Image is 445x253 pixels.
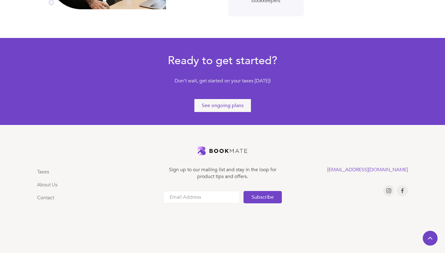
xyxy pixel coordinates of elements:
a: Taxes [37,168,49,175]
a: Contact [37,194,54,201]
h3: Ready to get started? [144,53,301,68]
a: See ongoing plans [194,98,252,113]
a: [EMAIL_ADDRESS][DOMAIN_NAME] [327,166,408,173]
a: About Us [37,181,57,188]
div: See ongoing plans [202,102,244,109]
div: Don't wait, get started on your taxes [DATE]! [144,77,301,87]
form: Email Form [163,191,282,203]
input: Email Address [163,191,240,203]
div: Sign up to our mailing list and stay in the loop for product tips and offers. [163,166,282,180]
input: Subscribe [244,191,282,203]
